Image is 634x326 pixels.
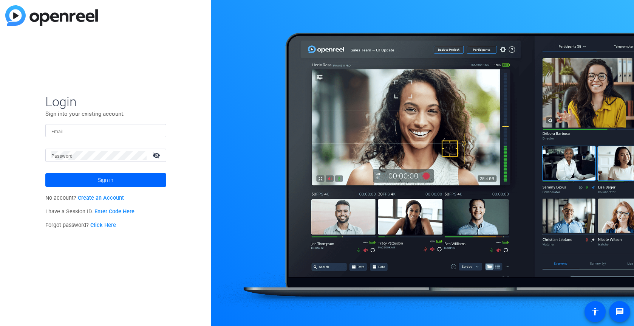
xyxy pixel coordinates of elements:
[45,195,124,201] span: No account?
[45,208,135,215] span: I have a Session ID.
[51,154,73,159] mat-label: Password
[45,222,116,228] span: Forgot password?
[615,307,624,316] mat-icon: message
[148,150,166,161] mat-icon: visibility_off
[591,307,600,316] mat-icon: accessibility
[45,173,166,187] button: Sign in
[45,94,166,110] span: Login
[94,208,135,215] a: Enter Code Here
[98,171,113,189] span: Sign in
[78,195,124,201] a: Create an Account
[90,222,116,228] a: Click Here
[5,5,98,26] img: blue-gradient.svg
[51,129,64,134] mat-label: Email
[51,126,160,135] input: Enter Email Address
[45,110,166,118] p: Sign into your existing account.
